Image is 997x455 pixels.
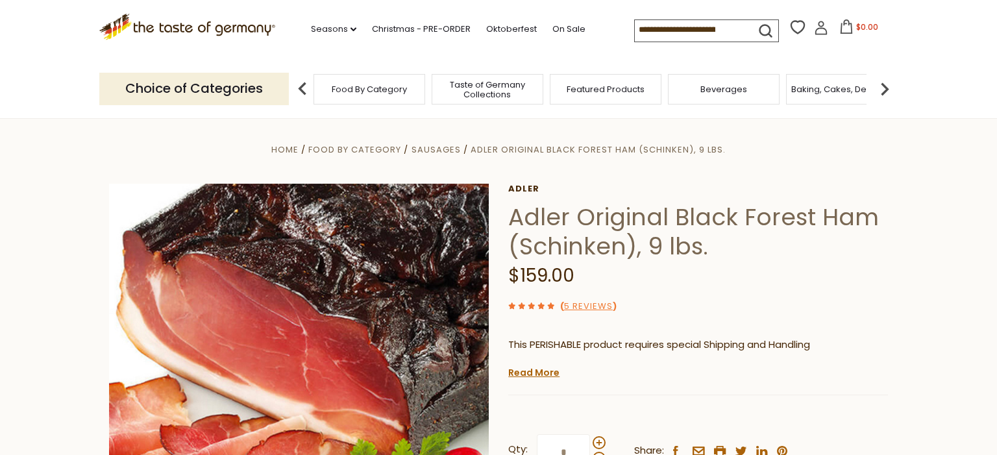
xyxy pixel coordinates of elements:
[856,21,878,32] span: $0.00
[99,73,289,105] p: Choice of Categories
[486,22,537,36] a: Oktoberfest
[560,300,617,312] span: ( )
[508,337,888,353] p: This PERISHABLE product requires special Shipping and Handling
[700,84,747,94] a: Beverages
[872,76,898,102] img: next arrow
[271,143,299,156] a: Home
[831,19,886,39] button: $0.00
[412,143,461,156] a: Sausages
[436,80,539,99] a: Taste of Germany Collections
[564,300,613,314] a: 5 Reviews
[521,363,888,379] li: We will ship this product in heat-protective packaging and ice.
[311,22,356,36] a: Seasons
[332,84,407,94] a: Food By Category
[791,84,892,94] a: Baking, Cakes, Desserts
[508,184,888,194] a: Adler
[289,76,315,102] img: previous arrow
[471,143,726,156] a: Adler Original Black Forest Ham (Schinken), 9 lbs.
[552,22,585,36] a: On Sale
[508,203,888,261] h1: Adler Original Black Forest Ham (Schinken), 9 lbs.
[508,263,574,288] span: $159.00
[508,366,560,379] a: Read More
[372,22,471,36] a: Christmas - PRE-ORDER
[567,84,645,94] a: Featured Products
[308,143,401,156] a: Food By Category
